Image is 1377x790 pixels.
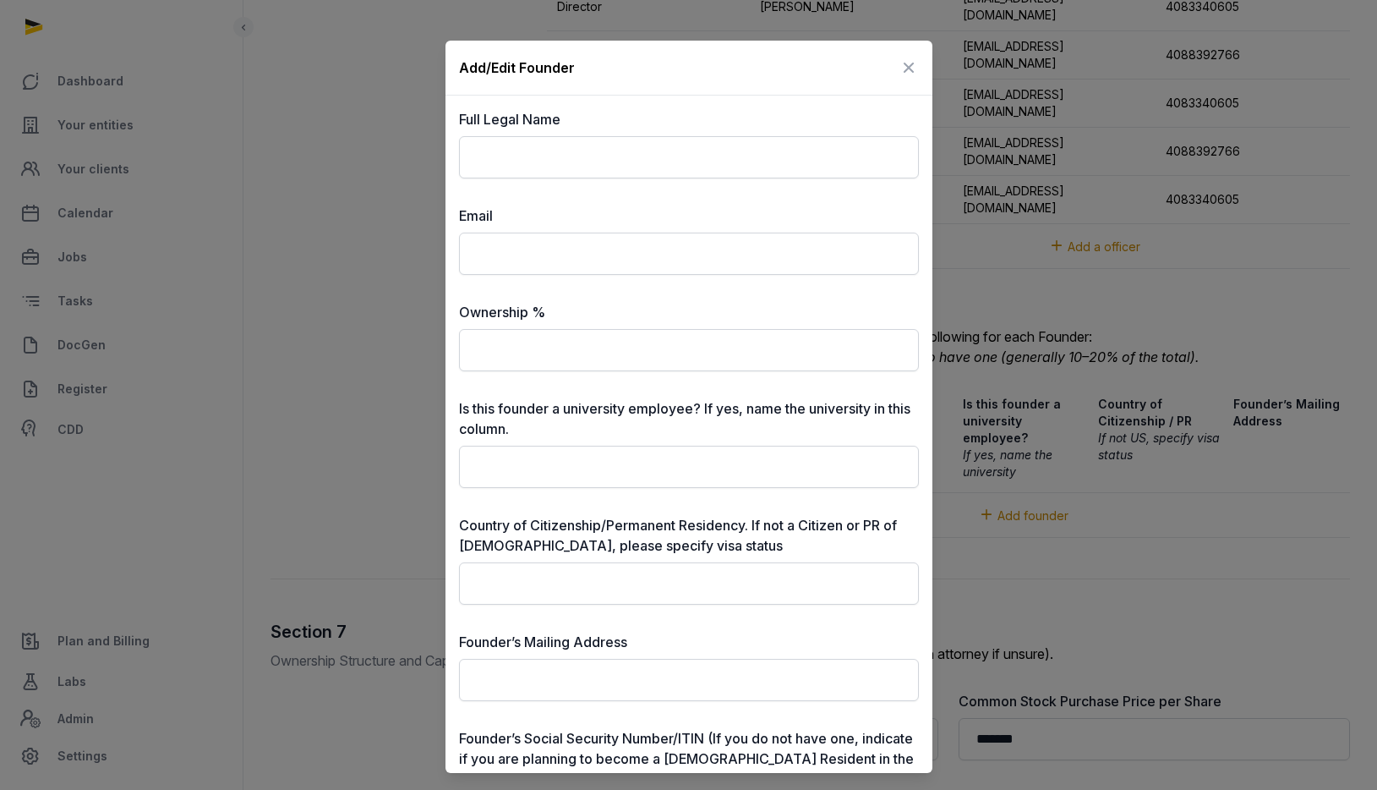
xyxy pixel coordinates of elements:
label: Is this founder a university employee? If yes, name the university in this column. [459,398,919,439]
label: Founder’s Mailing Address [459,632,919,652]
label: Founder’s Social Security Number/ITIN (If you do not have one, indicate if you are planning to be... [459,728,919,789]
label: Full Legal Name [459,109,919,129]
label: Email [459,206,919,226]
div: Add/Edit Founder [459,58,575,78]
label: Ownership % [459,302,919,322]
label: Country of Citizenship/Permanent Residency. If not a Citizen or PR of [DEMOGRAPHIC_DATA], please ... [459,515,919,556]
